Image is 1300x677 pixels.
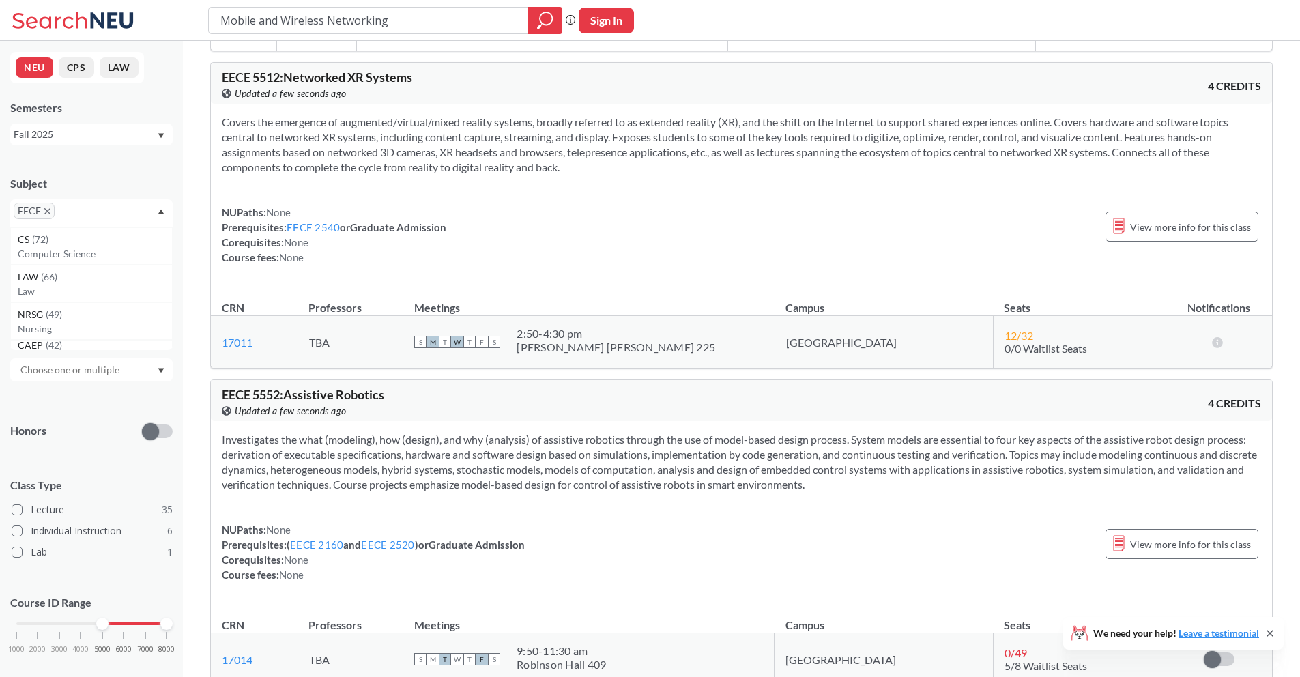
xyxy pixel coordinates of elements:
input: Class, professor, course number, "phrase" [219,9,519,32]
span: 1 [167,545,173,560]
span: 1000 [8,646,25,653]
span: 4 CREDITS [1208,396,1261,411]
span: T [439,653,451,665]
span: S [488,653,500,665]
td: TBA [298,316,403,369]
span: EECE 5512 : Networked XR Systems [222,70,412,85]
span: M [427,653,439,665]
span: ( 49 ) [46,308,62,320]
a: EECE 2540 [287,221,340,233]
span: LAW [18,270,41,285]
section: Investigates the what (modeling), how (design), and why (analysis) of assistive robotics through ... [222,432,1261,492]
button: LAW [100,57,139,78]
th: Campus [775,604,993,633]
span: View more info for this class [1130,218,1251,235]
span: Updated a few seconds ago [235,403,347,418]
span: 2000 [29,646,46,653]
p: Honors [10,423,46,439]
span: View more info for this class [1130,536,1251,553]
span: ( 42 ) [46,339,62,351]
div: 2:50 - 4:30 pm [517,327,715,341]
th: Seats [993,287,1166,316]
div: Dropdown arrow [10,358,173,381]
span: None [279,568,304,581]
button: NEU [16,57,53,78]
svg: Dropdown arrow [158,368,164,373]
p: Computer Science [18,247,172,261]
label: Individual Instruction [12,522,173,540]
span: W [451,653,463,665]
span: None [266,523,291,536]
svg: Dropdown arrow [158,133,164,139]
span: CS [18,232,32,247]
span: T [463,336,476,348]
span: M [427,336,439,348]
span: 5000 [94,646,111,653]
div: [PERSON_NAME] [PERSON_NAME] 225 [517,341,715,354]
p: Law [18,285,172,298]
span: None [279,251,304,263]
a: Leave a testimonial [1179,627,1259,639]
th: Campus [775,287,993,316]
div: NUPaths: Prerequisites: ( and ) or Graduate Admission Corequisites: Course fees: [222,522,525,582]
div: Fall 2025 [14,127,156,142]
span: Updated a few seconds ago [235,86,347,101]
span: ( 72 ) [32,233,48,245]
div: Subject [10,176,173,191]
span: 4 CREDITS [1208,78,1261,93]
a: 17011 [222,336,252,349]
span: None [284,236,308,248]
div: Robinson Hall 409 [517,658,606,672]
input: Choose one or multiple [14,362,128,378]
th: Professors [298,287,403,316]
span: S [488,336,500,348]
div: NUPaths: Prerequisites: or Graduate Admission Corequisites: Course fees: [222,205,446,265]
span: 0 / 49 [1005,646,1027,659]
span: 0/0 Waitlist Seats [1005,342,1087,355]
span: 12 / 32 [1005,329,1033,342]
span: CAEP [18,338,46,353]
div: Semesters [10,100,173,115]
span: 35 [162,502,173,517]
span: We need your help! [1093,629,1259,638]
span: W [451,336,463,348]
th: Meetings [403,287,775,316]
span: EECEX to remove pill [14,203,55,219]
svg: magnifying glass [537,11,553,30]
th: Professors [298,604,403,633]
label: Lab [12,543,173,561]
section: Covers the emergence of augmented/virtual/mixed reality systems, broadly referred to as extended ... [222,115,1261,175]
span: F [476,653,488,665]
div: Fall 2025Dropdown arrow [10,124,173,145]
span: 5/8 Waitlist Seats [1005,659,1087,672]
span: 8000 [158,646,175,653]
a: 17014 [222,653,252,666]
th: Notifications [1166,604,1271,633]
th: Seats [993,604,1166,633]
span: None [284,553,308,566]
span: S [414,336,427,348]
p: Nursing [18,322,172,336]
span: 4000 [72,646,89,653]
th: Meetings [403,604,775,633]
span: Class Type [10,478,173,493]
span: 7000 [137,646,154,653]
p: Course ID Range [10,595,173,611]
a: EECE 2160 [290,538,343,551]
span: NRSG [18,307,46,322]
div: CRN [222,300,244,315]
span: ( 66 ) [41,271,57,283]
div: 9:50 - 11:30 am [517,644,606,658]
span: F [476,336,488,348]
th: Notifications [1166,287,1273,316]
span: 6000 [115,646,132,653]
svg: Dropdown arrow [158,209,164,214]
label: Lecture [12,501,173,519]
span: None [266,206,291,218]
div: CRN [222,618,244,633]
div: magnifying glass [528,7,562,34]
button: Sign In [579,8,634,33]
td: [GEOGRAPHIC_DATA] [775,316,993,369]
span: 3000 [51,646,68,653]
span: T [463,653,476,665]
